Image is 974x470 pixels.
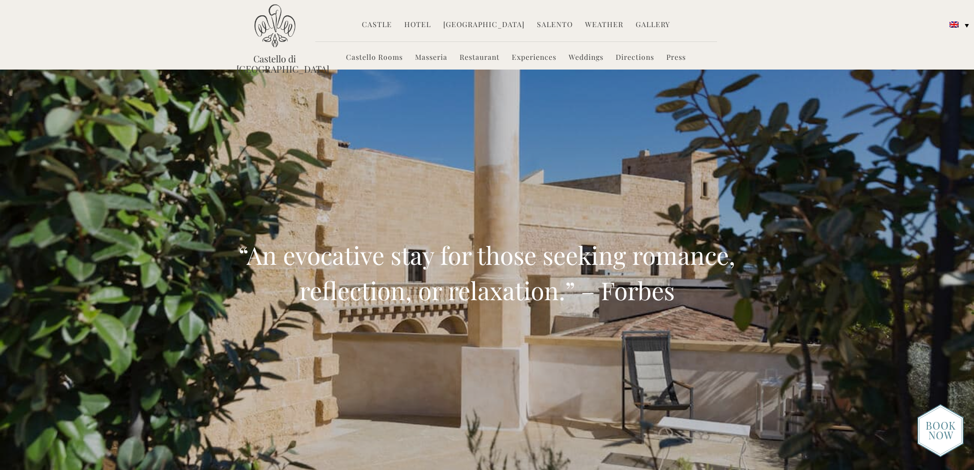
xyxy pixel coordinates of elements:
a: Press [666,52,686,64]
span: “An evocative stay for those seeking romance, reflection, or relaxation.” – Forbes [239,238,735,307]
a: Directions [616,52,654,64]
img: English [949,21,959,28]
a: Castello Rooms [346,52,403,64]
a: Gallery [636,19,670,31]
a: [GEOGRAPHIC_DATA] [443,19,525,31]
a: Masseria [415,52,447,64]
a: Restaurant [460,52,500,64]
a: Castle [362,19,392,31]
a: Castello di [GEOGRAPHIC_DATA] [236,54,313,74]
img: Castello di Ugento [254,4,295,48]
a: Weddings [569,52,603,64]
img: new-booknow.png [917,404,964,457]
a: Salento [537,19,573,31]
a: Hotel [404,19,431,31]
a: Weather [585,19,623,31]
a: Experiences [512,52,556,64]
